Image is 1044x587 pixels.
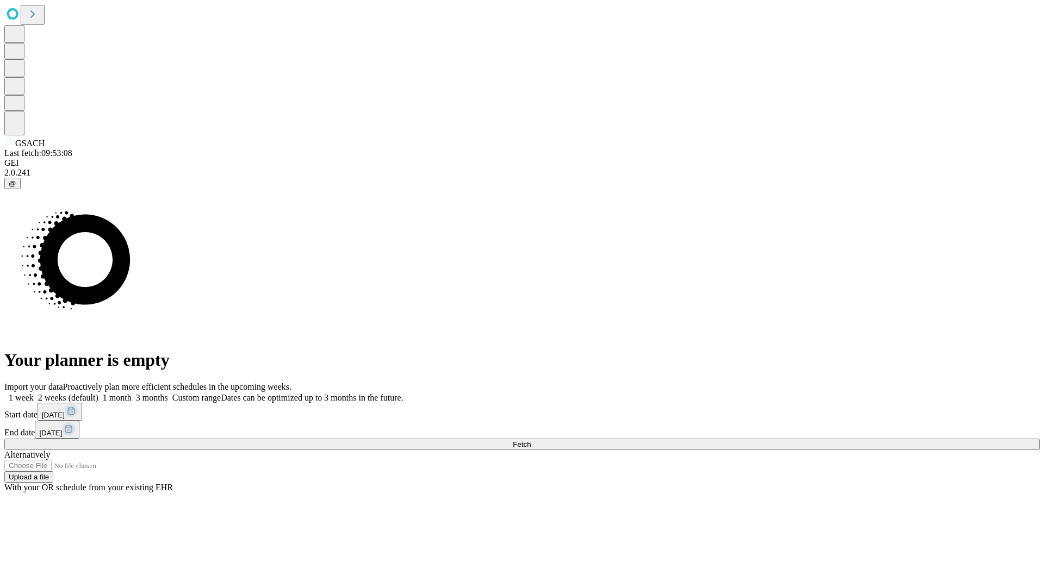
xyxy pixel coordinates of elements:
[4,350,1040,370] h1: Your planner is empty
[9,179,16,188] span: @
[4,168,1040,178] div: 2.0.241
[15,139,45,148] span: GSACH
[35,421,79,439] button: [DATE]
[221,393,403,402] span: Dates can be optimized up to 3 months in the future.
[63,382,291,391] span: Proactively plan more efficient schedules in the upcoming weeks.
[38,403,82,421] button: [DATE]
[4,158,1040,168] div: GEI
[4,421,1040,439] div: End date
[172,393,221,402] span: Custom range
[4,471,53,483] button: Upload a file
[4,450,50,459] span: Alternatively
[4,148,72,158] span: Last fetch: 09:53:08
[38,393,98,402] span: 2 weeks (default)
[9,393,34,402] span: 1 week
[136,393,168,402] span: 3 months
[39,429,62,437] span: [DATE]
[4,178,21,189] button: @
[42,411,65,419] span: [DATE]
[103,393,132,402] span: 1 month
[4,483,173,492] span: With your OR schedule from your existing EHR
[513,440,531,448] span: Fetch
[4,439,1040,450] button: Fetch
[4,403,1040,421] div: Start date
[4,382,63,391] span: Import your data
